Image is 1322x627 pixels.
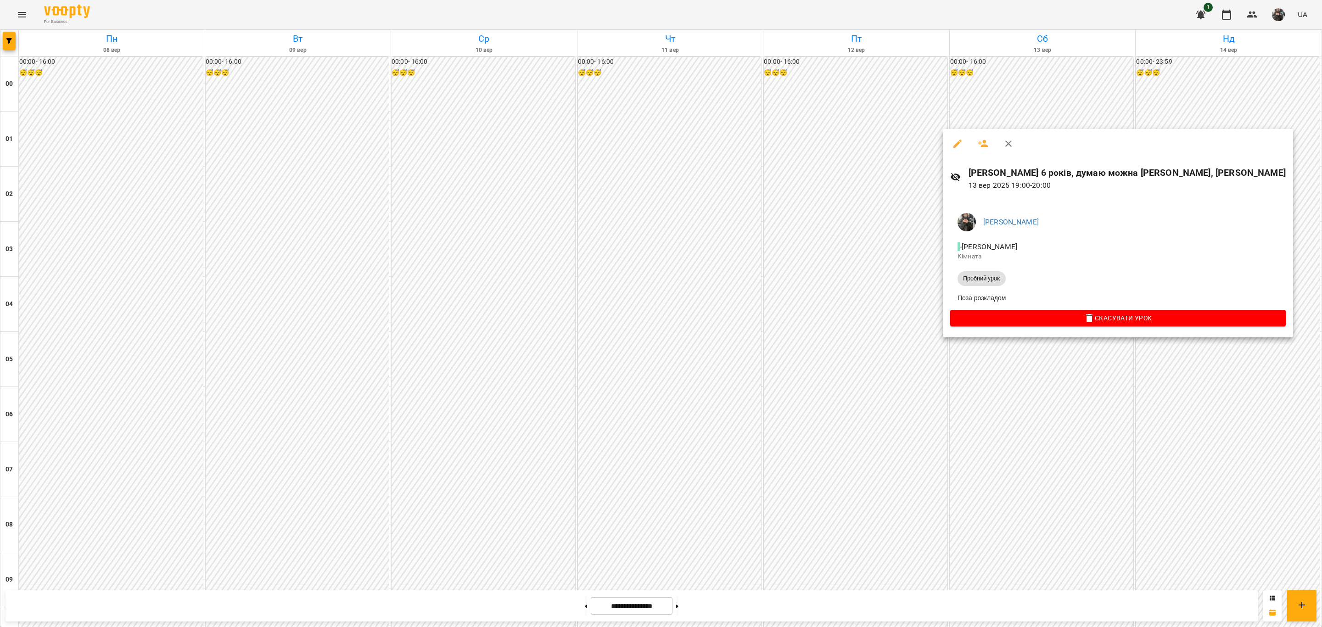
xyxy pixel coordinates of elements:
[950,310,1286,326] button: Скасувати Урок
[958,213,976,231] img: 8337ee6688162bb2290644e8745a615f.jpg
[969,180,1286,191] p: 13 вер 2025 19:00 - 20:00
[958,313,1278,324] span: Скасувати Урок
[958,274,1006,283] span: Пробний урок
[969,166,1286,180] h6: [PERSON_NAME] 6 років, думаю можна [PERSON_NAME], [PERSON_NAME]
[958,252,1278,261] p: Кімната
[958,242,1019,251] span: - [PERSON_NAME]
[983,218,1039,226] a: [PERSON_NAME]
[950,290,1286,306] li: Поза розкладом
